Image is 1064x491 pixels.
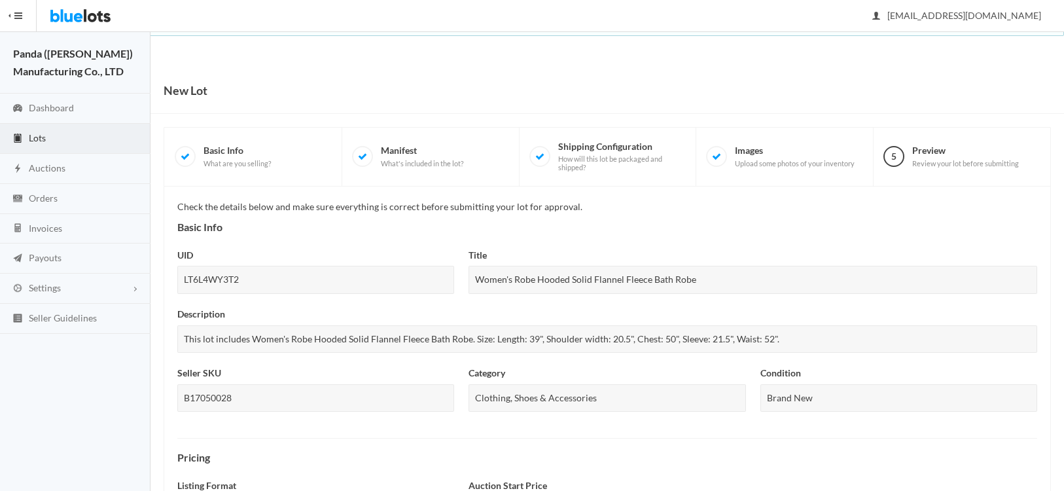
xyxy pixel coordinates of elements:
[29,223,62,234] span: Invoices
[883,146,904,167] span: 5
[469,366,505,381] label: Category
[469,266,1037,294] div: Women's Robe Hooded Solid Flannel Fleece Bath Robe
[29,252,62,263] span: Payouts
[11,193,24,206] ion-icon: cash
[381,159,463,168] span: What's included in the lot?
[177,384,454,412] div: B17050028
[177,366,221,381] label: Seller SKU
[204,145,271,168] span: Basic Info
[177,200,1037,215] p: Check the details below and make sure everything is correct before submitting your lot for approval.
[164,81,207,100] h1: New Lot
[177,248,193,263] label: UID
[558,141,686,172] span: Shipping Configuration
[11,313,24,325] ion-icon: list box
[177,221,1037,233] h4: Basic Info
[204,159,271,168] span: What are you selling?
[177,266,454,294] div: LT6L4WY3T2
[381,145,463,168] span: Manifest
[735,159,855,168] span: Upload some photos of your inventory
[29,132,46,143] span: Lots
[29,162,65,173] span: Auctions
[11,103,24,115] ion-icon: speedometer
[29,102,74,113] span: Dashboard
[177,325,1037,354] div: This lot includes Women's Robe Hooded Solid Flannel Fleece Bath Robe. Size: Length: 39", Shoulder...
[11,163,24,175] ion-icon: flash
[870,10,883,23] ion-icon: person
[735,145,855,168] span: Images
[177,307,225,322] label: Description
[873,10,1041,21] span: [EMAIL_ADDRESS][DOMAIN_NAME]
[912,145,1019,168] span: Preview
[11,253,24,265] ion-icon: paper plane
[760,384,1037,412] div: Brand New
[13,47,133,77] strong: Panda ([PERSON_NAME]) Manufacturing Co., LTD
[177,452,1037,464] h4: Pricing
[29,312,97,323] span: Seller Guidelines
[11,133,24,145] ion-icon: clipboard
[469,384,745,412] div: Clothing, Shoes & Accessories
[11,223,24,235] ion-icon: calculator
[558,155,686,172] span: How will this lot be packaged and shipped?
[29,282,61,293] span: Settings
[760,366,801,381] label: Condition
[469,248,487,263] label: Title
[11,283,24,295] ion-icon: cog
[912,159,1019,168] span: Review your lot before submitting
[29,192,58,204] span: Orders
